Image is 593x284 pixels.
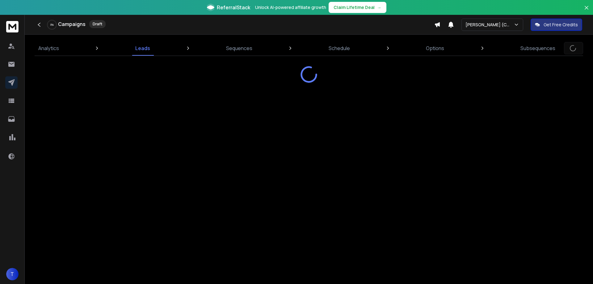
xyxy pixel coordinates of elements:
p: Options [426,45,444,52]
p: Get Free Credits [544,22,578,28]
p: Schedule [329,45,350,52]
h1: Campaigns [58,20,86,28]
button: T [6,268,19,280]
span: → [377,4,381,11]
button: Close banner [582,4,591,19]
a: Analytics [35,41,63,56]
p: Sequences [226,45,252,52]
span: ReferralStack [217,4,250,11]
a: Sequences [222,41,256,56]
p: [PERSON_NAME] (Cold) [465,22,514,28]
a: Options [422,41,448,56]
p: Subsequences [520,45,555,52]
a: Subsequences [517,41,559,56]
div: Draft [89,20,106,28]
p: Analytics [38,45,59,52]
a: Leads [132,41,154,56]
p: Leads [135,45,150,52]
a: Schedule [325,41,354,56]
button: Get Free Credits [531,19,582,31]
p: 0 % [50,23,54,27]
p: Unlock AI-powered affiliate growth [255,4,326,11]
button: Claim Lifetime Deal→ [329,2,386,13]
